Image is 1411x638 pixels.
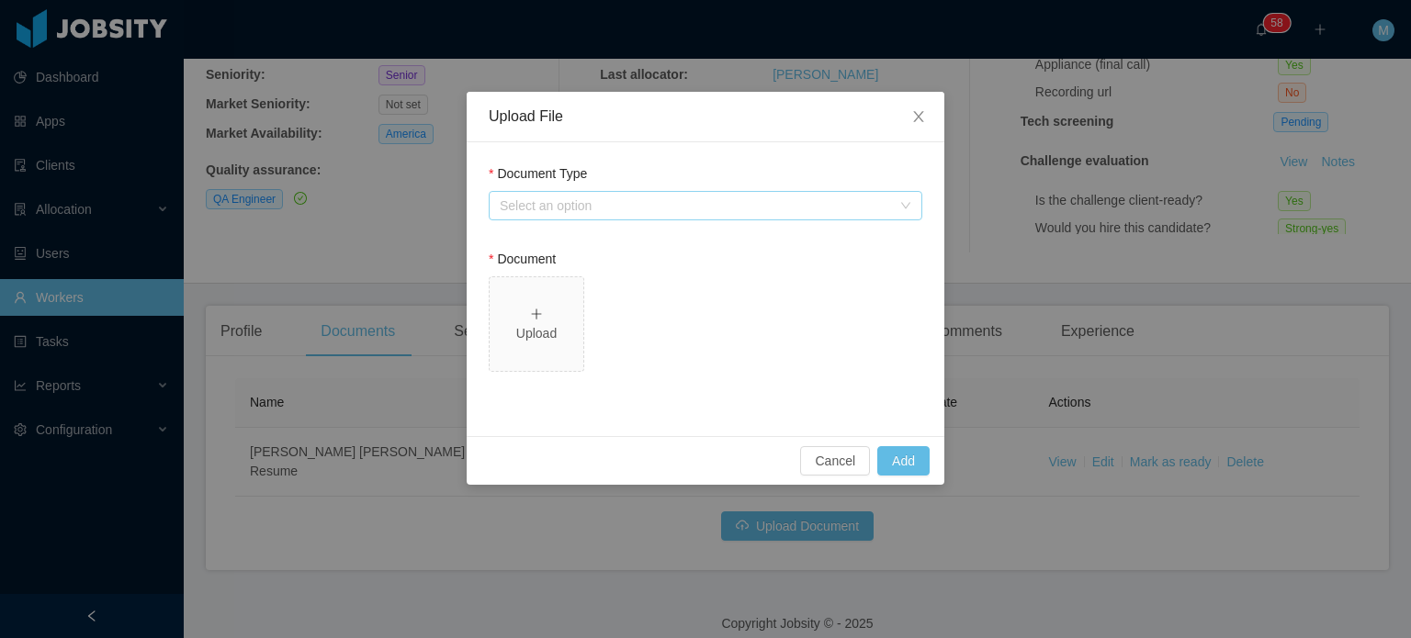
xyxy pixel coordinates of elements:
[490,277,583,371] span: icon: plusUpload
[489,166,587,181] label: Document Type
[530,308,543,320] i: icon: plus
[877,446,930,476] button: Add
[489,252,556,266] label: Document
[900,200,911,213] i: icon: down
[497,324,576,343] div: Upload
[893,92,944,143] button: Close
[800,446,870,476] button: Cancel
[911,109,926,124] i: icon: close
[489,106,922,127] div: Upload File
[500,196,891,215] div: Select an option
